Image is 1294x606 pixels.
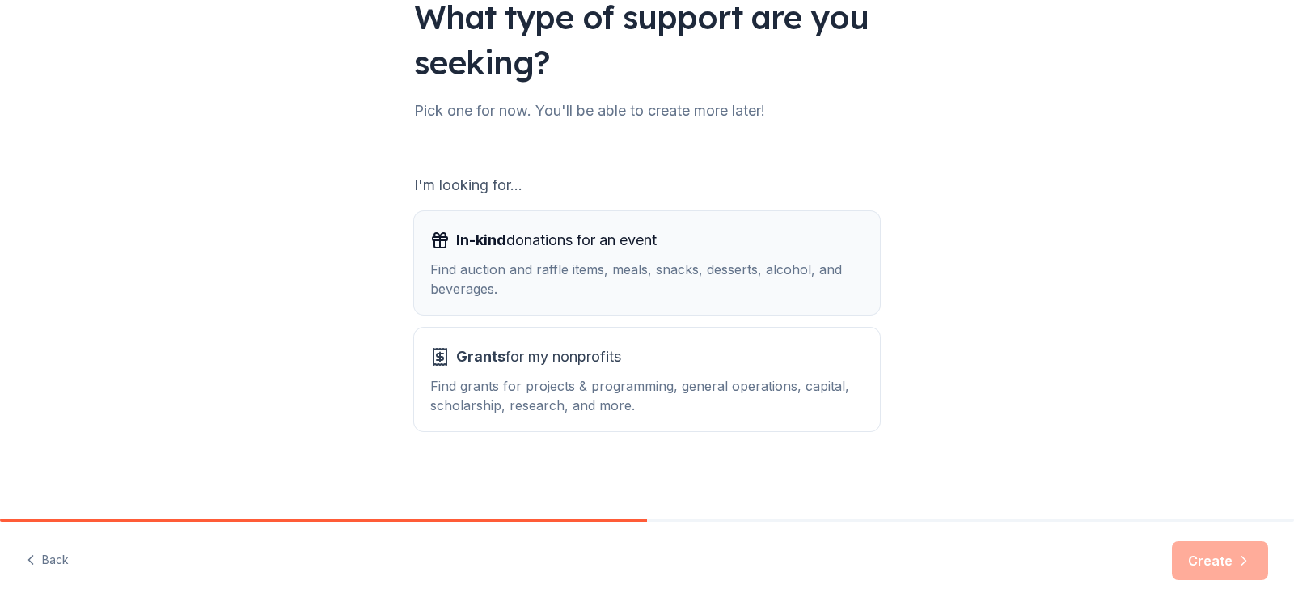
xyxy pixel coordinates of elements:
[456,231,506,248] span: In-kind
[430,376,864,415] div: Find grants for projects & programming, general operations, capital, scholarship, research, and m...
[456,227,657,253] span: donations for an event
[414,211,880,315] button: In-kinddonations for an eventFind auction and raffle items, meals, snacks, desserts, alcohol, and...
[456,348,505,365] span: Grants
[414,98,880,124] div: Pick one for now. You'll be able to create more later!
[26,544,69,578] button: Back
[414,172,880,198] div: I'm looking for...
[430,260,864,299] div: Find auction and raffle items, meals, snacks, desserts, alcohol, and beverages.
[456,344,621,370] span: for my nonprofits
[414,328,880,431] button: Grantsfor my nonprofitsFind grants for projects & programming, general operations, capital, schol...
